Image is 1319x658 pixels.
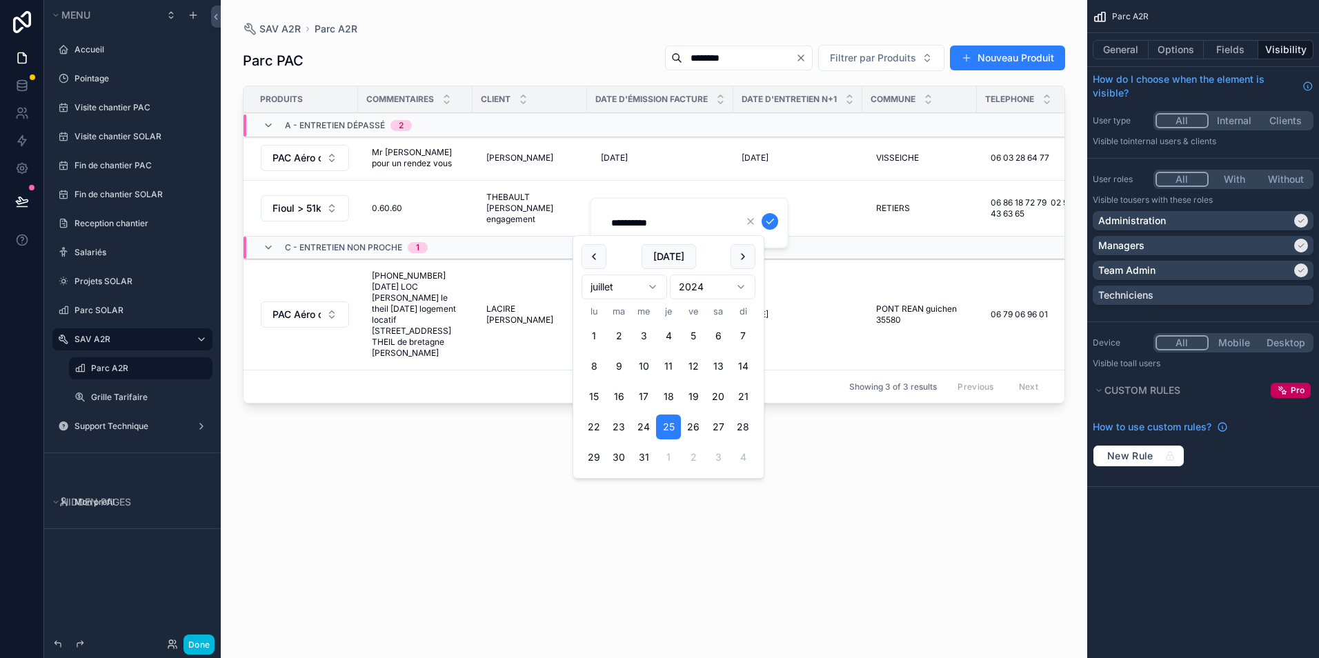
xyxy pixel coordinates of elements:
[582,384,606,409] button: lundi 15 juillet 2024
[849,381,937,392] span: Showing 3 of 3 results
[681,415,706,439] button: vendredi 26 juillet 2024
[706,445,731,470] button: samedi 3 août 2024
[486,152,553,163] span: [PERSON_NAME]
[830,51,916,65] span: Filtrer par Produits
[1156,113,1209,128] button: All
[681,305,706,318] th: vendredi
[1128,358,1160,368] span: all users
[742,94,837,105] span: Date d'entretien n+1
[582,415,606,439] button: lundi 22 juillet 2024
[1093,358,1313,369] p: Visible to
[606,354,631,379] button: mardi 9 juillet 2024
[631,445,656,470] button: mercredi 31 juillet 2024
[75,160,204,171] label: Fin de chantier PAC
[631,415,656,439] button: mercredi 24 juillet 2024
[75,247,204,258] a: Salariés
[706,384,731,409] button: samedi 20 juillet 2024
[1093,115,1148,126] label: User type
[681,445,706,470] button: vendredi 2 août 2024
[50,6,157,25] button: Menu
[742,152,768,163] span: [DATE]
[656,415,681,439] button: jeudi 25 juillet 2024, selected
[261,301,349,328] button: Select Button
[1128,195,1213,205] span: Users with these roles
[795,52,812,63] button: Clear
[243,22,301,36] a: SAV A2R
[991,309,1048,320] span: 06 79 06 96 01
[285,242,402,253] span: c - entretien non proche
[706,305,731,318] th: samedi
[1098,239,1144,252] p: Managers
[75,276,204,287] label: Projets SOLAR
[991,152,1049,163] span: 06 03 28 64 77
[1093,337,1148,348] label: Device
[75,189,204,200] a: Fin de chantier SOLAR
[1098,288,1153,302] p: Techniciens
[1093,72,1297,100] span: How do I choose when the element is visible?
[75,218,204,229] label: Reception chantier
[606,384,631,409] button: mardi 16 juillet 2024
[75,131,204,142] a: Visite chantier SOLAR
[50,492,207,512] button: Hidden pages
[631,354,656,379] button: mercredi 10 juillet 2024
[1093,174,1148,185] label: User roles
[1102,450,1159,462] span: New Rule
[1093,445,1184,467] button: New Rule
[75,44,204,55] label: Accueil
[595,94,708,105] span: Date d'émission facture
[486,303,573,326] span: LACIRE [PERSON_NAME]
[1149,40,1204,59] button: Options
[91,392,204,403] label: Grille Tarifaire
[631,384,656,409] button: mercredi 17 juillet 2024
[1112,11,1149,22] span: Parc A2R
[642,244,696,269] button: [DATE]
[1128,136,1216,146] span: Internal users & clients
[991,197,1078,219] span: 06 86 18 72 79 02 99 43 63 65
[818,45,944,71] button: Select Button
[75,305,204,316] label: Parc SOLAR
[1209,113,1260,128] button: Internal
[1204,40,1259,59] button: Fields
[75,334,185,345] label: SAV A2R
[582,305,755,470] table: juillet 2024
[631,305,656,318] th: mercredi
[372,270,459,359] span: [PHONE_NUMBER] [DATE] LOC [PERSON_NAME] le theil [DATE] logement locatif [STREET_ADDRESS] THEIL d...
[876,152,919,163] span: VISSEICHE
[91,363,204,374] label: Parc A2R
[75,102,204,113] label: Visite chantier PAC
[1156,335,1209,350] button: All
[606,323,631,348] button: mardi 2 juillet 2024
[876,203,910,214] span: RETIERS
[75,73,204,84] label: Pointage
[706,354,731,379] button: samedi 13 juillet 2024
[1093,195,1313,206] p: Visible to
[372,147,459,169] span: Mr [PERSON_NAME] pour un rendez vous
[1260,172,1311,187] button: Without
[1258,40,1313,59] button: Visibility
[486,192,573,225] span: THEBAULT [PERSON_NAME] engagement
[1098,263,1156,277] p: Team Admin
[1260,113,1311,128] button: Clients
[272,308,321,321] span: PAC Aéro ou Géo
[243,51,304,70] h1: Parc PAC
[481,94,510,105] span: Client
[75,421,185,432] label: Support Technique
[272,201,321,215] span: Fioul > 51kw
[582,354,606,379] button: lundi 8 juillet 2024
[876,303,963,326] span: PONT REAN guichen 35580
[706,415,731,439] button: samedi 27 juillet 2024
[1260,335,1311,350] button: Desktop
[1098,214,1166,228] p: Administration
[272,151,321,165] span: PAC Aéro ou Géo
[950,46,1065,70] a: Nouveau Produit
[315,22,357,36] a: Parc A2R
[260,94,303,105] span: Produits
[631,323,656,348] button: mercredi 3 juillet 2024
